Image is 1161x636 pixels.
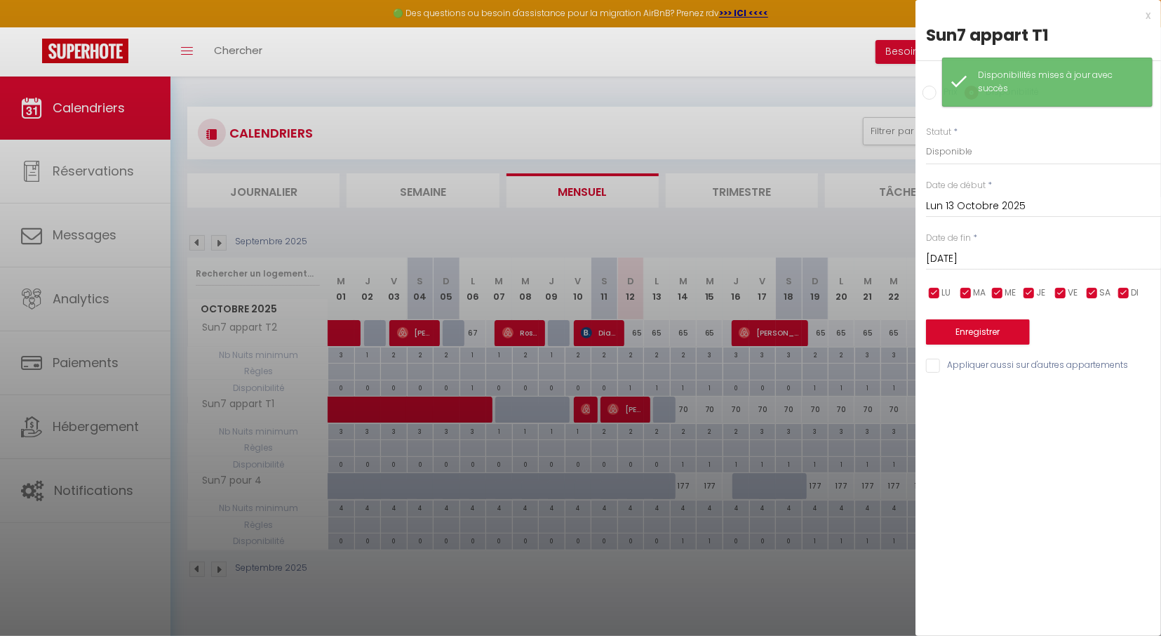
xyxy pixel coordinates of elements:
div: Sun7 appart T1 [926,24,1150,46]
label: Date de début [926,179,986,192]
span: SA [1099,286,1110,300]
label: Date de fin [926,232,971,245]
span: ME [1005,286,1016,300]
span: MA [973,286,986,300]
span: DI [1131,286,1139,300]
div: x [915,7,1150,24]
label: Statut [926,126,951,139]
span: LU [941,286,951,300]
div: Disponibilités mises à jour avec succès [978,69,1138,95]
button: Enregistrer [926,319,1030,345]
label: Prix [937,86,958,101]
span: VE [1068,286,1078,300]
span: JE [1036,286,1045,300]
